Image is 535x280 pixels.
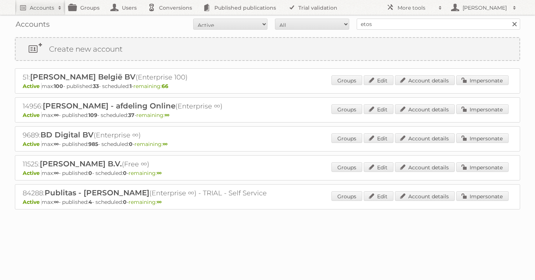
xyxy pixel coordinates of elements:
[23,83,512,89] p: max: - published: - scheduled: -
[331,191,362,201] a: Groups
[23,188,283,198] h2: 84288: (Enterprise ∞) - TRIAL - Self Service
[398,4,435,12] h2: More tools
[133,83,168,89] span: remaining:
[54,199,59,205] strong: ∞
[364,133,393,143] a: Edit
[23,130,283,140] h2: 9689: (Enterprise ∞)
[456,75,509,85] a: Impersonate
[45,188,149,197] span: Publitas - [PERSON_NAME]
[93,83,99,89] strong: 33
[456,191,509,201] a: Impersonate
[157,199,162,205] strong: ∞
[364,104,393,114] a: Edit
[16,38,519,60] a: Create new account
[88,199,92,205] strong: 4
[162,83,168,89] strong: 66
[163,141,168,147] strong: ∞
[395,75,455,85] a: Account details
[134,141,168,147] span: remaining:
[129,141,133,147] strong: 0
[461,4,509,12] h2: [PERSON_NAME]
[88,112,97,118] strong: 109
[128,112,134,118] strong: 37
[157,170,162,176] strong: ∞
[129,199,162,205] span: remaining:
[364,191,393,201] a: Edit
[30,72,136,81] span: [PERSON_NAME] België BV
[331,162,362,172] a: Groups
[23,159,283,169] h2: 11525: (Free ∞)
[331,75,362,85] a: Groups
[456,104,509,114] a: Impersonate
[123,170,127,176] strong: 0
[54,170,59,176] strong: ∞
[43,101,175,110] span: [PERSON_NAME] - afdeling Online
[54,83,63,89] strong: 100
[130,83,132,89] strong: 1
[23,101,283,111] h2: 14956: (Enterprise ∞)
[23,83,42,89] span: Active
[395,104,455,114] a: Account details
[136,112,169,118] span: remaining:
[123,199,127,205] strong: 0
[395,133,455,143] a: Account details
[23,199,42,205] span: Active
[23,199,512,205] p: max: - published: - scheduled: -
[40,130,94,139] span: BD Digital BV
[88,141,98,147] strong: 985
[364,162,393,172] a: Edit
[331,104,362,114] a: Groups
[395,191,455,201] a: Account details
[23,141,42,147] span: Active
[23,112,42,118] span: Active
[456,162,509,172] a: Impersonate
[456,133,509,143] a: Impersonate
[165,112,169,118] strong: ∞
[23,170,512,176] p: max: - published: - scheduled: -
[54,112,59,118] strong: ∞
[23,141,512,147] p: max: - published: - scheduled: -
[395,162,455,172] a: Account details
[129,170,162,176] span: remaining:
[40,159,122,168] span: [PERSON_NAME] B.V.
[23,112,512,118] p: max: - published: - scheduled: -
[23,170,42,176] span: Active
[364,75,393,85] a: Edit
[88,170,92,176] strong: 0
[30,4,54,12] h2: Accounts
[54,141,59,147] strong: ∞
[23,72,283,82] h2: 51: (Enterprise 100)
[331,133,362,143] a: Groups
